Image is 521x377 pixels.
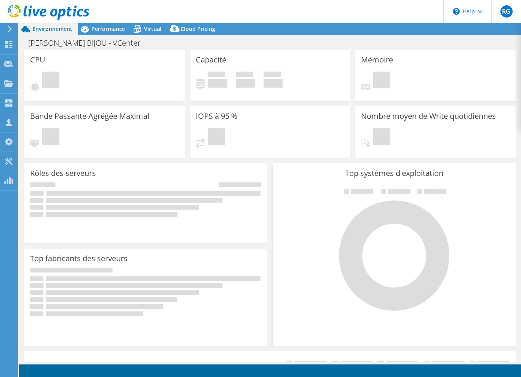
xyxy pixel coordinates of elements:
h3: Rôles des serveurs [30,169,96,177]
h3: Capacité [196,56,226,64]
h3: Top systèmes d'exploitation [278,169,510,177]
span: En attente [42,72,59,90]
h3: Bande Passante Agrégée Maximal [30,112,149,120]
span: Total [264,72,281,79]
h3: Nombre moyen de Write quotidiennes [361,112,496,120]
h3: CPU [30,56,45,64]
span: En attente [373,72,390,90]
span: Performance [91,25,125,32]
h4: 0 Gio [208,79,227,88]
span: Environnement [32,25,72,32]
h1: [PERSON_NAME] BIJOU - VCenter [25,39,152,47]
span: Espace libre [236,72,253,79]
h4: 0 Gio [264,79,283,88]
svg: \n [453,8,460,15]
span: Virtual [144,25,161,32]
span: En attente [373,128,390,147]
h3: Top fabricants des serveurs [30,254,128,263]
span: En attente [208,128,225,147]
h4: 0 Gio [236,79,255,88]
span: Utilisé [208,72,225,79]
h3: Mémoire [361,56,393,64]
h3: IOPS à 95 % [196,112,238,120]
span: RG [500,5,513,18]
span: Cloud Pricing [181,25,215,32]
span: En attente [42,128,59,147]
